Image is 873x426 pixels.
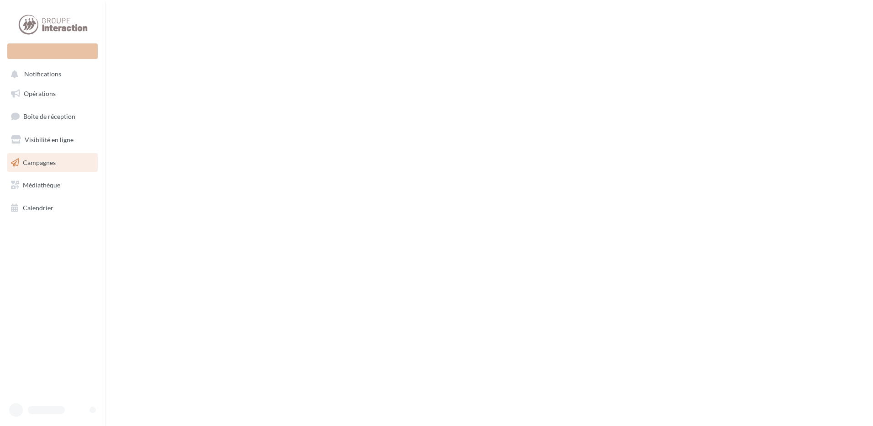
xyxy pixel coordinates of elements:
span: Calendrier [23,204,53,212]
a: Boîte de réception [5,106,100,126]
span: Notifications [24,70,61,78]
span: Campagnes [23,158,56,166]
a: Campagnes [5,153,100,172]
a: Opérations [5,84,100,103]
span: Opérations [24,90,56,97]
div: Nouvelle campagne [7,43,98,59]
a: Médiathèque [5,176,100,195]
span: Visibilité en ligne [25,136,74,144]
a: Visibilité en ligne [5,130,100,149]
span: Médiathèque [23,181,60,189]
a: Calendrier [5,198,100,218]
span: Boîte de réception [23,112,75,120]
